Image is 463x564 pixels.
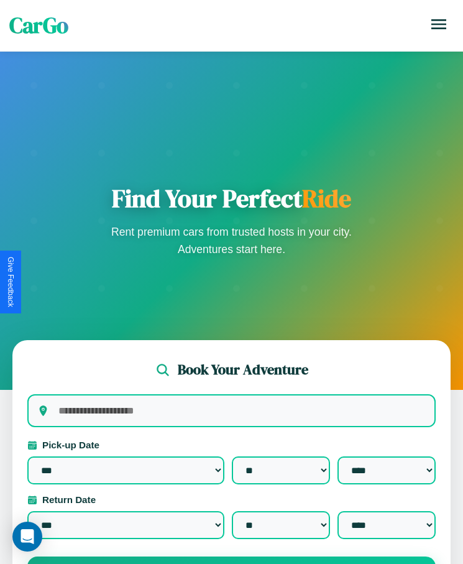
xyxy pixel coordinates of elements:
label: Pick-up Date [27,440,436,450]
label: Return Date [27,494,436,505]
div: Give Feedback [6,257,15,307]
span: CarGo [9,11,68,40]
h1: Find Your Perfect [108,183,356,213]
div: Open Intercom Messenger [12,522,42,552]
p: Rent premium cars from trusted hosts in your city. Adventures start here. [108,223,356,258]
span: Ride [302,182,351,215]
h2: Book Your Adventure [178,360,308,379]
